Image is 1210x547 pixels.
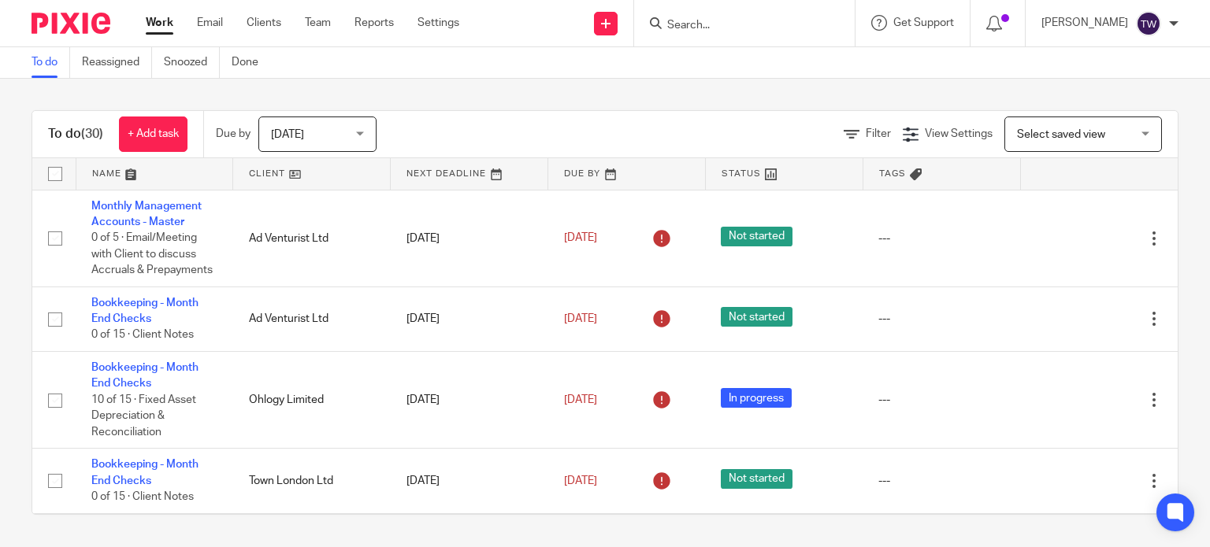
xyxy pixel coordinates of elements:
a: Clients [247,15,281,31]
div: --- [878,311,1004,327]
a: Reassigned [82,47,152,78]
td: Ohlogy Limited [233,352,391,449]
span: [DATE] [564,394,597,405]
a: Email [197,15,223,31]
a: Team [305,15,331,31]
span: [DATE] [564,313,597,324]
a: Done [232,47,270,78]
span: Tags [879,169,906,178]
span: Select saved view [1017,129,1105,140]
td: [DATE] [391,286,548,351]
a: Settings [418,15,459,31]
h1: To do [48,126,103,142]
span: 0 of 15 · Client Notes [91,330,194,341]
td: [DATE] [391,352,548,449]
td: [DATE] [391,190,548,286]
span: [DATE] [564,475,597,486]
a: Bookkeeping - Month End Checks [91,298,199,324]
span: 0 of 15 · Client Notes [91,491,194,502]
td: Ad Venturist Ltd [233,190,391,286]
td: Town London Ltd [233,449,391,513]
div: --- [878,231,1004,246]
a: Snoozed [164,47,220,78]
span: Not started [721,307,792,327]
span: Get Support [893,17,954,28]
div: --- [878,473,1004,489]
p: [PERSON_NAME] [1041,15,1128,31]
a: Monthly Management Accounts - Master [91,201,202,227]
a: Reports [354,15,394,31]
a: Bookkeeping - Month End Checks [91,362,199,389]
a: Bookkeeping - Month End Checks [91,459,199,486]
a: Work [146,15,173,31]
img: svg%3E [1136,11,1161,36]
div: --- [878,392,1004,408]
span: [DATE] [271,129,304,140]
span: View Settings [925,128,993,139]
span: (30) [81,128,103,140]
span: [DATE] [564,232,597,243]
input: Search [666,19,807,33]
a: + Add task [119,116,187,152]
img: Pixie [32,13,110,34]
span: 0 of 5 · Email/Meeting with Client to discuss Accruals & Prepayments [91,232,213,275]
a: To do [32,47,70,78]
span: In progress [721,388,792,408]
span: Not started [721,469,792,489]
span: 10 of 15 · Fixed Asset Depreciation & Reconciliation [91,394,196,438]
p: Due by [216,126,251,142]
span: Filter [866,128,891,139]
td: Ad Venturist Ltd [233,286,391,351]
span: Not started [721,227,792,246]
td: [DATE] [391,449,548,513]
